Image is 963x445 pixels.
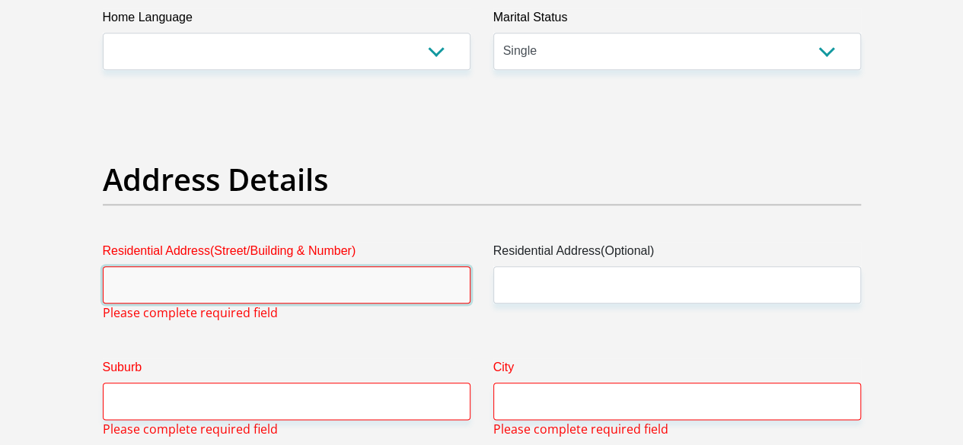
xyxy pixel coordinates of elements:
[493,358,861,383] label: City
[103,8,470,33] label: Home Language
[493,383,861,420] input: City
[493,266,861,304] input: Address line 2 (Optional)
[103,161,861,198] h2: Address Details
[103,420,278,438] span: Please complete required field
[103,383,470,420] input: Suburb
[103,358,470,383] label: Suburb
[103,266,470,304] input: Valid residential address
[493,242,861,266] label: Residential Address(Optional)
[493,8,861,33] label: Marital Status
[103,304,278,322] span: Please complete required field
[103,242,470,266] label: Residential Address(Street/Building & Number)
[493,420,668,438] span: Please complete required field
